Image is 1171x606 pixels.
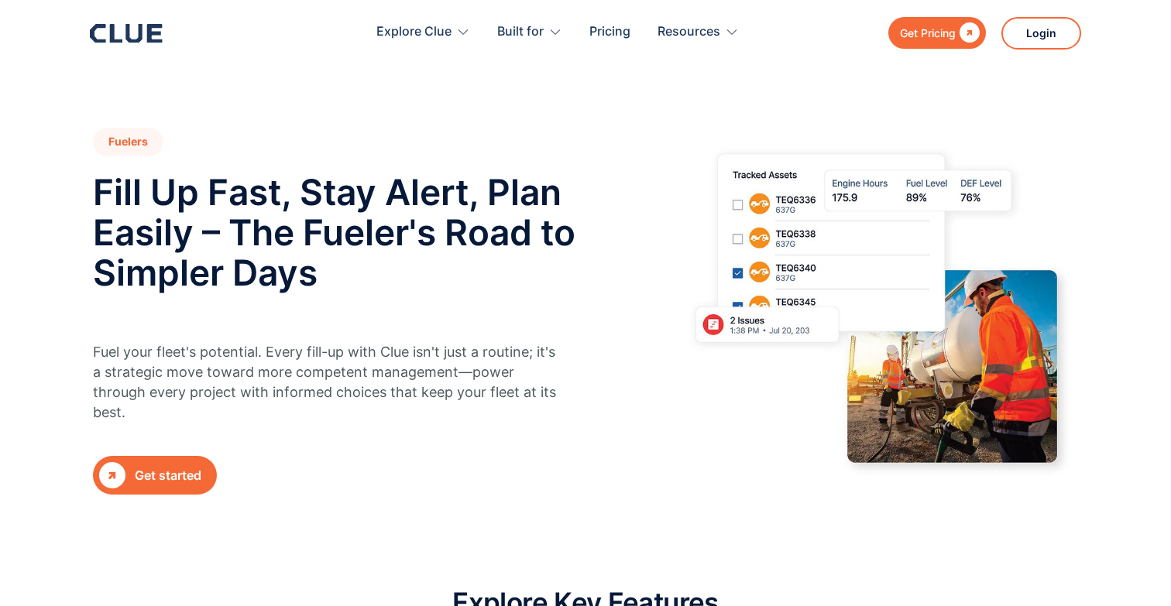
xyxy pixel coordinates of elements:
div: Resources [658,8,720,56]
a: Login [1001,17,1081,50]
div:  [956,23,980,43]
h2: Fill Up Fast, Stay Alert, Plan Easily – The Fueler's Road to Simpler Days [93,172,592,293]
div: Explore Clue [376,8,452,56]
a: Get started [93,456,217,495]
div:  [99,462,125,488]
a: Get Pricing [888,17,986,49]
div: Get started [135,466,201,485]
div: Resources [658,8,739,56]
div: Built for [497,8,562,56]
h1: Fuelers [93,128,163,156]
img: hero image for construction fueler [683,134,1078,484]
p: Fuel your fleet's potential. Every fill-up with Clue isn't just a routine; it's a strategic move ... [93,342,561,423]
div: Explore Clue [376,8,470,56]
div: Get Pricing [900,23,956,43]
a: Pricing [589,8,630,56]
div: Built for [497,8,544,56]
